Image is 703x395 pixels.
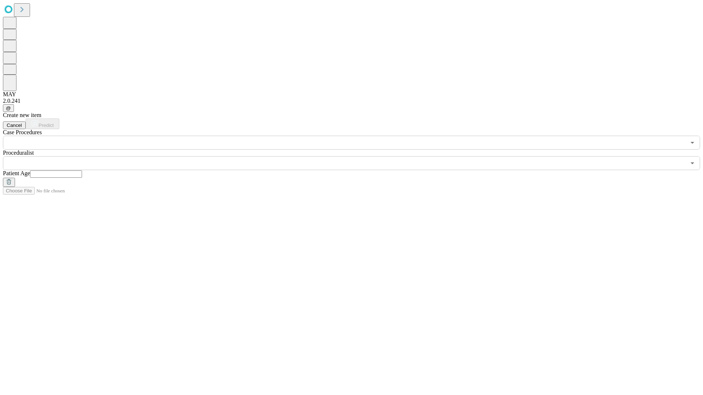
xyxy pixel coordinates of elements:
[3,91,700,98] div: MAY
[687,138,698,148] button: Open
[3,150,34,156] span: Proceduralist
[687,158,698,168] button: Open
[3,112,41,118] span: Create new item
[26,118,59,129] button: Predict
[6,105,11,111] span: @
[3,98,700,104] div: 2.0.241
[7,123,22,128] span: Cancel
[38,123,53,128] span: Predict
[3,129,42,135] span: Scheduled Procedure
[3,104,14,112] button: @
[3,121,26,129] button: Cancel
[3,170,30,176] span: Patient Age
